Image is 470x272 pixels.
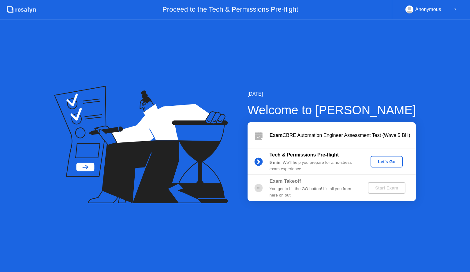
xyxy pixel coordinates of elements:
div: : We’ll help you prepare for a no-stress exam experience [270,160,358,172]
div: You get to hit the GO button! It’s all you from here on out [270,186,358,198]
div: Let's Go [373,159,400,164]
div: Welcome to [PERSON_NAME] [248,101,416,119]
button: Start Exam [368,182,405,194]
b: Exam [270,133,283,138]
div: [DATE] [248,90,416,98]
button: Let's Go [371,156,403,167]
b: Tech & Permissions Pre-flight [270,152,339,157]
b: Exam Takeoff [270,178,301,184]
div: Start Exam [370,186,403,190]
div: Anonymous [415,6,441,13]
b: 5 min [270,160,281,165]
div: CBRE Automation Engineer Assessment Test (Wave 5 BH) [270,132,416,139]
div: ▼ [454,6,457,13]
